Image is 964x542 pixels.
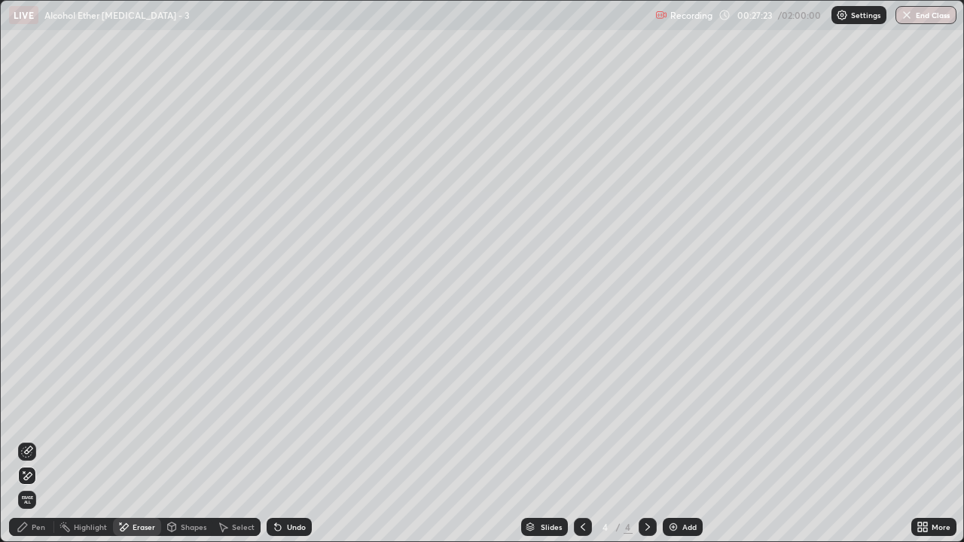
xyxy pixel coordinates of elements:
p: Settings [851,11,880,19]
div: More [932,523,950,531]
div: / [616,522,621,531]
div: 4 [624,520,633,534]
p: Recording [670,10,712,21]
div: 4 [598,522,613,531]
p: LIVE [14,9,34,21]
img: add-slide-button [667,521,679,533]
img: recording.375f2c34.svg [655,9,667,21]
img: class-settings-icons [836,9,848,21]
span: Erase all [19,495,35,504]
div: Highlight [74,523,107,531]
div: Pen [32,523,45,531]
div: Slides [541,523,562,531]
div: Undo [287,523,306,531]
div: Shapes [181,523,206,531]
div: Select [232,523,255,531]
div: Add [682,523,697,531]
p: Alcohol Ether [MEDICAL_DATA] - 3 [44,9,190,21]
div: Eraser [133,523,155,531]
img: end-class-cross [901,9,913,21]
button: End Class [895,6,956,24]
